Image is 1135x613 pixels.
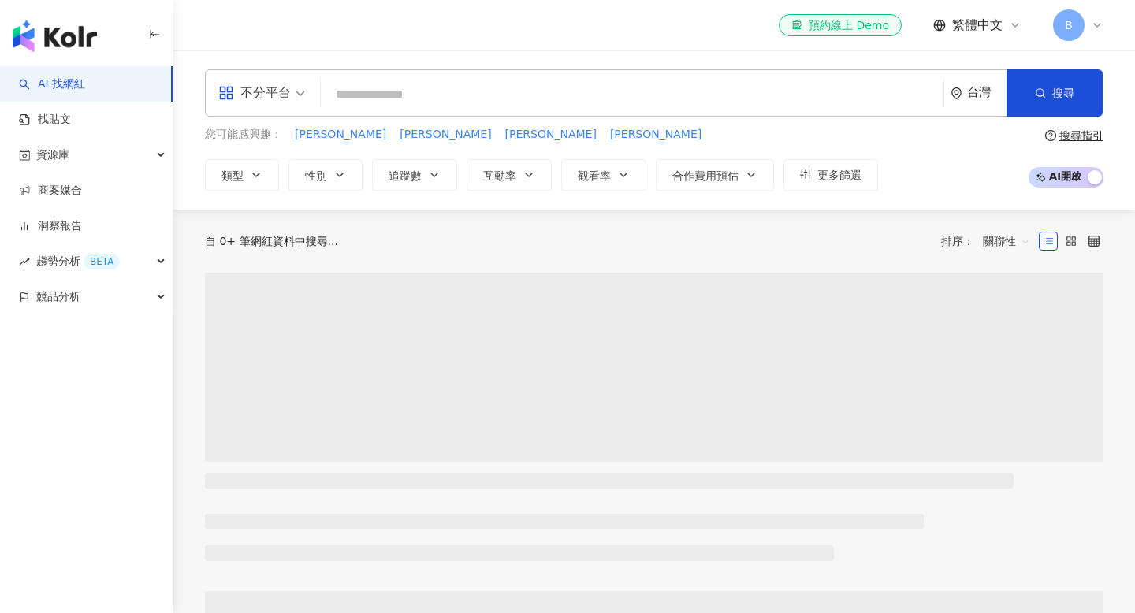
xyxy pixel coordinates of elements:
span: 性別 [305,169,327,182]
div: BETA [84,254,120,269]
img: logo [13,20,97,52]
button: 類型 [205,159,279,191]
a: 商案媒合 [19,183,82,199]
div: 搜尋指引 [1059,129,1103,142]
button: [PERSON_NAME] [609,126,702,143]
button: 性別 [288,159,363,191]
button: 合作費用預估 [656,159,774,191]
a: 洞察報告 [19,218,82,234]
span: [PERSON_NAME] [295,127,386,143]
span: 趨勢分析 [36,243,120,279]
span: 互動率 [483,169,516,182]
span: 繁體中文 [952,17,1003,34]
span: 搜尋 [1052,87,1074,99]
span: B [1065,17,1073,34]
span: 資源庫 [36,137,69,173]
button: 更多篩選 [783,159,878,191]
button: 觀看率 [561,159,646,191]
span: 競品分析 [36,279,80,314]
span: 更多篩選 [817,169,861,181]
span: 觀看率 [578,169,611,182]
div: 不分平台 [218,80,291,106]
div: 台灣 [967,86,1007,99]
a: 預約線上 Demo [779,14,902,36]
span: 合作費用預估 [672,169,739,182]
span: 類型 [221,169,244,182]
button: [PERSON_NAME] [294,126,387,143]
a: searchAI 找網紅 [19,76,85,92]
span: environment [951,87,962,99]
span: 追蹤數 [389,169,422,182]
span: 關聯性 [983,228,1030,254]
button: [PERSON_NAME] [399,126,492,143]
span: 您可能感興趣： [205,127,282,143]
span: appstore [218,85,234,101]
button: 搜尋 [1007,69,1103,117]
span: [PERSON_NAME] [610,127,701,143]
div: 排序： [941,228,1039,254]
a: 找貼文 [19,112,71,128]
div: 自 0+ 筆網紅資料中搜尋... [205,235,338,247]
span: rise [19,256,30,267]
span: [PERSON_NAME] [505,127,597,143]
span: [PERSON_NAME] [400,127,491,143]
div: 預約線上 Demo [791,17,889,33]
button: [PERSON_NAME] [504,126,597,143]
span: question-circle [1045,130,1056,141]
button: 互動率 [467,159,552,191]
button: 追蹤數 [372,159,457,191]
